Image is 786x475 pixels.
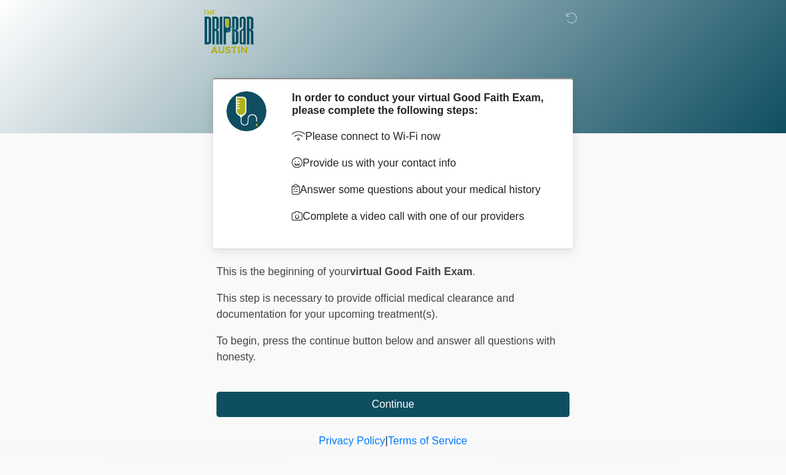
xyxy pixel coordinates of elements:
span: To begin, [216,335,262,346]
a: Privacy Policy [319,435,386,446]
span: . [472,266,475,277]
a: Terms of Service [388,435,467,446]
a: | [385,435,388,446]
p: Complete a video call with one of our providers [292,209,550,225]
p: Answer some questions about your medical history [292,182,550,198]
span: This is the beginning of your [216,266,350,277]
button: Continue [216,392,570,417]
p: Please connect to Wi-Fi now [292,129,550,145]
h2: In order to conduct your virtual Good Faith Exam, please complete the following steps: [292,91,550,117]
img: The DRIPBaR - Austin The Domain Logo [203,10,254,53]
img: Agent Avatar [226,91,266,131]
span: This step is necessary to provide official medical clearance and documentation for your upcoming ... [216,292,514,320]
span: press the continue button below and answer all questions with honesty. [216,335,556,362]
strong: virtual Good Faith Exam [350,266,472,277]
p: Provide us with your contact info [292,155,550,171]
